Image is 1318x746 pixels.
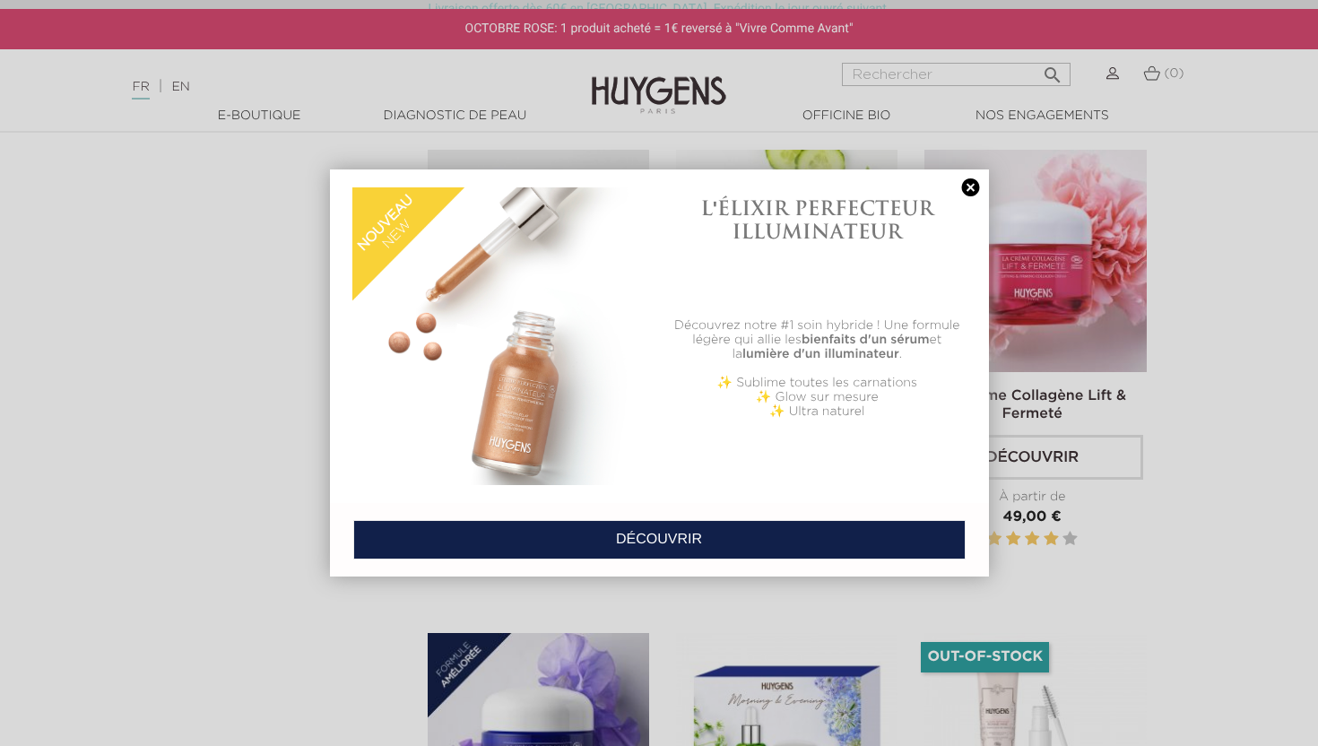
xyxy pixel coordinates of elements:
[668,196,967,244] h1: L'ÉLIXIR PERFECTEUR ILLUMINATEUR
[668,376,967,390] p: ✨ Sublime toutes les carnations
[802,334,930,346] b: bienfaits d'un sérum
[668,390,967,404] p: ✨ Glow sur mesure
[742,348,899,360] b: lumière d'un illuminateur
[353,520,966,559] a: DÉCOUVRIR
[668,404,967,419] p: ✨ Ultra naturel
[668,318,967,361] p: Découvrez notre #1 soin hybride ! Une formule légère qui allie les et la .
